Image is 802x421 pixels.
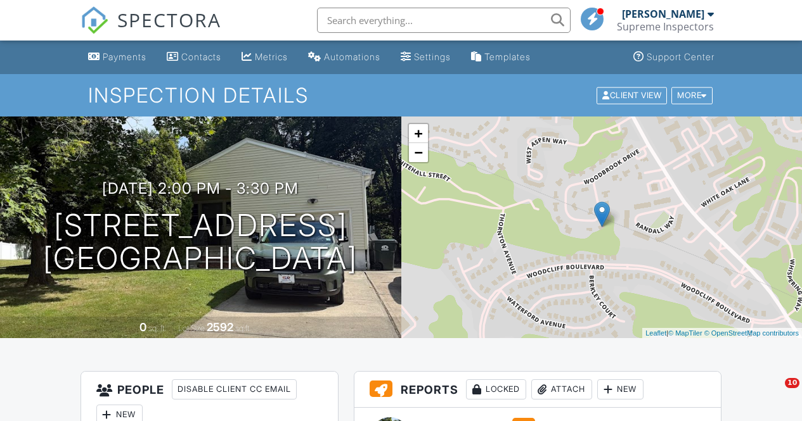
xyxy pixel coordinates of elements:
div: 0 [139,320,146,334]
div: Payments [103,51,146,62]
div: Disable Client CC Email [172,379,297,399]
a: © OpenStreetMap contributors [704,329,799,337]
a: Client View [595,90,670,99]
a: Templates [466,46,536,69]
a: SPECTORA [81,17,221,44]
a: Leaflet [645,329,666,337]
a: Contacts [162,46,226,69]
span: Lot Size [178,324,205,333]
span: SPECTORA [117,6,221,33]
div: [PERSON_NAME] [622,8,704,20]
div: Supreme Inspectors [617,20,714,33]
div: | [642,328,802,339]
a: Settings [396,46,456,69]
div: Attach [531,379,592,399]
a: © MapTiler [668,329,702,337]
h1: Inspection Details [88,84,713,106]
div: 2592 [207,320,233,334]
h3: [DATE] 2:00 pm - 3:30 pm [102,180,299,197]
a: Metrics [236,46,293,69]
span: sq.ft. [235,324,251,333]
span: 10 [785,378,799,388]
h3: Reports [354,372,721,408]
div: More [671,87,713,104]
a: Support Center [628,46,720,69]
div: Locked [466,379,526,399]
div: Support Center [647,51,715,62]
div: Contacts [181,51,221,62]
div: Client View [597,87,667,104]
h1: [STREET_ADDRESS] [GEOGRAPHIC_DATA] [43,209,358,276]
div: Settings [414,51,451,62]
input: Search everything... [317,8,571,33]
div: New [597,379,644,399]
a: Automations (Basic) [303,46,385,69]
div: Automations [324,51,380,62]
iframe: Intercom live chat [759,378,789,408]
a: Payments [83,46,152,69]
a: Zoom in [409,124,428,143]
span: sq. ft. [148,324,166,333]
div: Templates [484,51,531,62]
a: Zoom out [409,143,428,162]
img: The Best Home Inspection Software - Spectora [81,6,108,34]
div: Metrics [255,51,288,62]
